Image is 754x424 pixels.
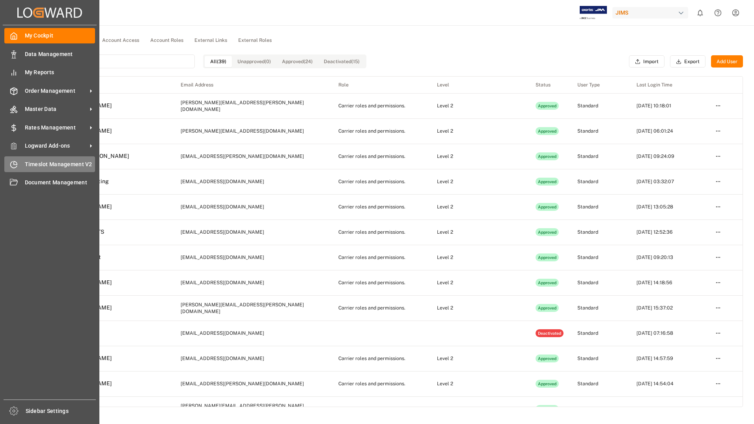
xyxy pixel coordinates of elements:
[330,270,429,295] td: Carrier roles and permissions.
[429,93,527,118] td: Level 2
[330,396,429,422] td: Carrier roles and permissions.
[628,295,707,321] td: [DATE] 15:37:02
[25,142,87,150] span: Logward Add-ons
[4,46,95,62] a: Data Management
[4,175,95,190] a: Document Management
[172,270,330,295] td: [EMAIL_ADDRESS][DOMAIN_NAME]
[330,371,429,396] td: Carrier roles and permissions.
[536,304,559,312] div: Approved
[330,245,429,270] td: Carrier roles and permissions.
[25,105,87,113] span: Master Data
[691,4,709,22] button: show 0 new notifications
[536,253,559,261] div: Approved
[628,93,707,118] td: [DATE] 10:18:01
[536,405,559,413] div: Approved
[569,77,628,93] th: User Type
[429,371,527,396] td: Level 2
[330,346,429,371] td: Carrier roles and permissions.
[172,77,330,93] th: Email Address
[4,156,95,172] a: Timeslot Management V2
[536,203,559,211] div: Approved
[569,169,628,194] td: Standard
[4,28,95,43] a: My Cockpit
[536,279,559,287] div: Approved
[429,245,527,270] td: Level 2
[569,371,628,396] td: Standard
[612,7,688,19] div: JIMS
[276,56,318,67] button: Approved (24)
[330,220,429,245] td: Carrier roles and permissions.
[330,77,429,93] th: Role
[172,194,330,220] td: [EMAIL_ADDRESS][DOMAIN_NAME]
[429,270,527,295] td: Level 2
[25,32,95,40] span: My Cockpit
[37,54,195,68] input: Search for users
[172,144,330,169] td: [EMAIL_ADDRESS][PERSON_NAME][DOMAIN_NAME]
[172,295,330,321] td: [PERSON_NAME][EMAIL_ADDRESS][PERSON_NAME][DOMAIN_NAME]
[330,194,429,220] td: Carrier roles and permissions.
[612,5,691,20] button: JIMS
[172,371,330,396] td: [EMAIL_ADDRESS][PERSON_NAME][DOMAIN_NAME]
[25,178,95,187] span: Document Management
[527,77,569,93] th: Status
[429,396,527,422] td: Level 2
[628,144,707,169] td: [DATE] 09:24:09
[569,220,628,245] td: Standard
[172,245,330,270] td: [EMAIL_ADDRESS][DOMAIN_NAME]
[536,355,559,362] div: Approved
[569,118,628,144] td: Standard
[172,396,330,422] td: [PERSON_NAME][EMAIL_ADDRESS][PERSON_NAME][DOMAIN_NAME]
[580,6,607,20] img: Exertis%20JAM%20-%20Email%20Logo.jpg_1722504956.jpg
[628,346,707,371] td: [DATE] 14:57:59
[536,329,564,337] div: Deactivated
[569,321,628,346] td: Standard
[330,295,429,321] td: Carrier roles and permissions.
[628,371,707,396] td: [DATE] 14:54:04
[628,118,707,144] td: [DATE] 06:01:24
[628,321,707,346] td: [DATE] 07:16:58
[628,220,707,245] td: [DATE] 12:52:36
[569,194,628,220] td: Standard
[429,77,527,93] th: Level
[233,35,277,47] button: External Roles
[4,65,95,80] a: My Reports
[172,346,330,371] td: [EMAIL_ADDRESS][DOMAIN_NAME]
[629,55,664,68] button: Import
[429,220,527,245] td: Level 2
[232,56,276,67] button: Unapproved (0)
[97,35,145,47] button: Account Access
[536,152,559,160] div: Approved
[628,169,707,194] td: [DATE] 03:32:07
[429,144,527,169] td: Level 2
[569,144,628,169] td: Standard
[711,55,743,68] button: Add User
[318,56,365,67] button: Deactivated (15)
[569,346,628,371] td: Standard
[536,102,559,110] div: Approved
[628,194,707,220] td: [DATE] 13:05:28
[569,270,628,295] td: Standard
[536,380,559,388] div: Approved
[569,245,628,270] td: Standard
[25,50,95,58] span: Data Management
[205,56,232,67] button: All (39)
[25,124,87,132] span: Rates Management
[628,396,707,422] td: [DATE] 12:13:00
[569,396,628,422] td: Standard
[429,118,527,144] td: Level 2
[172,118,330,144] td: [PERSON_NAME][EMAIL_ADDRESS][DOMAIN_NAME]
[25,160,95,169] span: Timeslot Management V2
[330,93,429,118] td: Carrier roles and permissions.
[330,118,429,144] td: Carrier roles and permissions.
[172,321,330,346] td: [EMAIL_ADDRESS][DOMAIN_NAME]
[429,169,527,194] td: Level 2
[172,220,330,245] td: [EMAIL_ADDRESS][DOMAIN_NAME]
[172,169,330,194] td: [EMAIL_ADDRESS][DOMAIN_NAME]
[172,93,330,118] td: [PERSON_NAME][EMAIL_ADDRESS][PERSON_NAME][DOMAIN_NAME]
[37,77,172,93] th: User Name
[145,35,189,47] button: Account Roles
[26,407,96,415] span: Sidebar Settings
[25,87,87,95] span: Order Management
[569,295,628,321] td: Standard
[709,4,727,22] button: Help Center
